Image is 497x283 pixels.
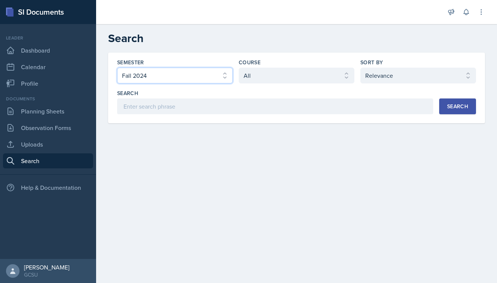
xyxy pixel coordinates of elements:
[3,95,93,102] div: Documents
[117,59,144,66] label: Semester
[3,104,93,119] a: Planning Sheets
[3,137,93,152] a: Uploads
[117,89,138,97] label: Search
[3,43,93,58] a: Dashboard
[3,120,93,135] a: Observation Forms
[3,35,93,41] div: Leader
[24,271,69,278] div: GCSU
[360,59,383,66] label: Sort By
[447,103,468,109] div: Search
[3,180,93,195] div: Help & Documentation
[239,59,261,66] label: Course
[3,76,93,91] a: Profile
[24,263,69,271] div: [PERSON_NAME]
[117,98,433,114] input: Enter search phrase
[3,153,93,168] a: Search
[439,98,476,114] button: Search
[108,32,485,45] h2: Search
[3,59,93,74] a: Calendar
